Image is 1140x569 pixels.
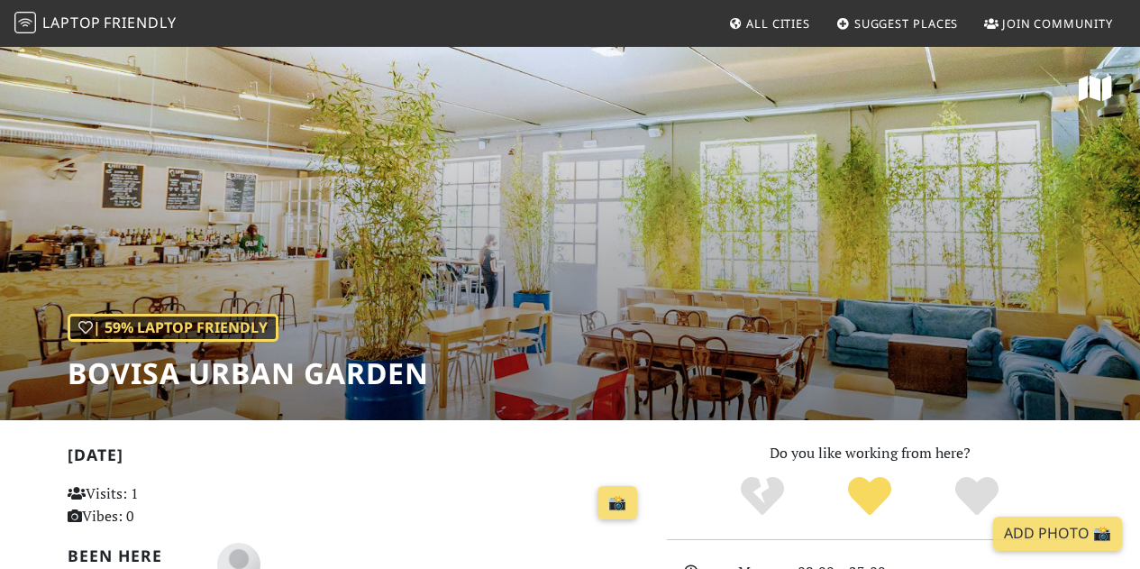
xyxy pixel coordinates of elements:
a: Join Community [977,7,1120,40]
span: Suggest Places [854,15,959,32]
div: Yes [816,474,924,519]
a: Suggest Places [829,7,966,40]
a: LaptopFriendly LaptopFriendly [14,8,177,40]
div: | 59% Laptop Friendly [68,314,278,343]
span: Friendly [104,13,176,32]
div: No [709,474,816,519]
span: All Cities [746,15,810,32]
img: LaptopFriendly [14,12,36,33]
div: Definitely! [923,474,1030,519]
p: Do you like working from here? [667,442,1073,465]
a: Add Photo 📸 [993,517,1122,551]
h1: Bovisa Urban Garden [68,356,429,390]
a: 📸 [597,486,637,520]
span: Join Community [1002,15,1113,32]
a: All Cities [721,7,817,40]
p: Visits: 1 Vibes: 0 [68,482,246,528]
h2: [DATE] [68,445,645,472]
span: Laptop [42,13,101,32]
h2: Been here [68,546,196,565]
